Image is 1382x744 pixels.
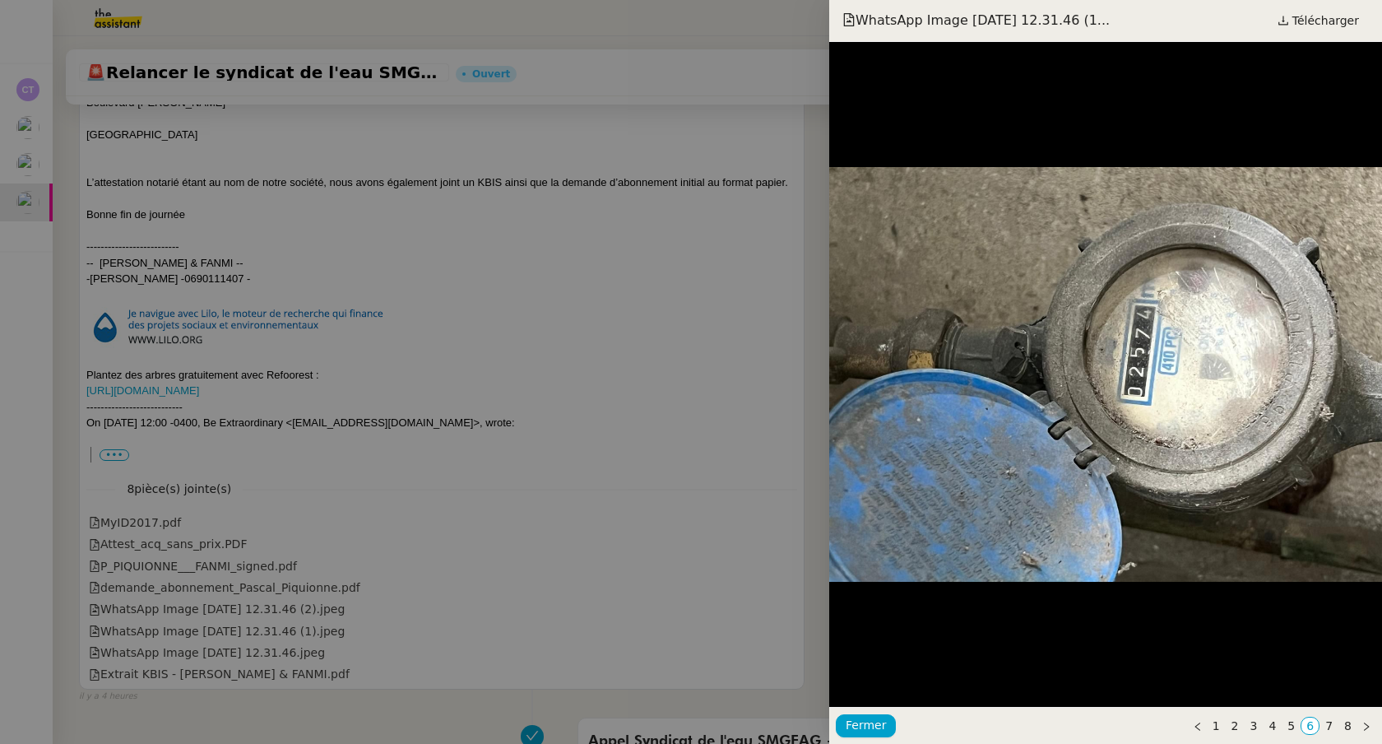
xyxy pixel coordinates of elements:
a: 8 [1339,718,1356,734]
li: 3 [1244,717,1263,735]
a: 7 [1320,718,1338,734]
button: Page suivante [1357,717,1375,735]
li: 5 [1282,717,1301,735]
a: 3 [1245,718,1262,734]
a: 5 [1282,718,1300,734]
li: 1 [1207,717,1226,735]
a: Télécharger [1268,9,1369,32]
li: 6 [1301,717,1319,735]
a: 2 [1227,718,1244,734]
li: 7 [1319,717,1338,735]
span: Fermer [846,716,886,735]
li: 2 [1226,717,1245,735]
a: 1 [1208,718,1225,734]
button: Fermer [836,714,896,737]
a: 4 [1264,718,1281,734]
a: 6 [1301,718,1319,734]
li: 4 [1263,717,1282,735]
li: 8 [1338,717,1357,735]
span: Télécharger [1292,10,1359,31]
span: WhatsApp Image [DATE] 12.31.46 (1... [842,12,1110,30]
button: Page précédente [1189,717,1207,735]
